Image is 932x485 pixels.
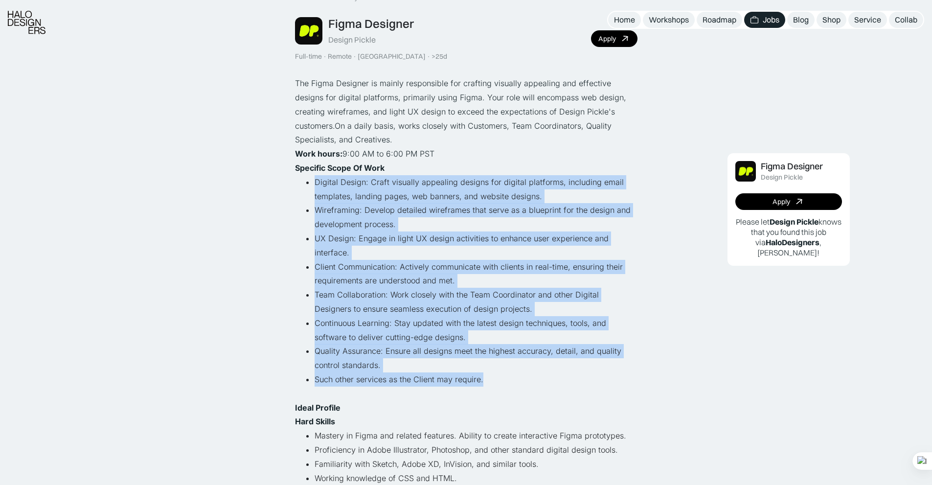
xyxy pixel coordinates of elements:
a: Roadmap [697,12,742,28]
strong: Ideal Profile Hard Skills [295,403,341,427]
p: ‍ [295,161,637,175]
a: Blog [787,12,815,28]
a: Shop [817,12,846,28]
li: Wireframing: Develop detailed wireframes that serve as a blueprint for the design and development... [315,203,637,231]
div: [GEOGRAPHIC_DATA] [358,52,426,61]
div: Blog [793,15,809,25]
div: Apply [598,35,616,43]
div: · [427,52,431,61]
a: Workshops [643,12,695,28]
p: Please let knows that you found this job via , [PERSON_NAME]! [735,217,842,257]
li: Such other services as the Client may require. [315,372,637,401]
div: Home [614,15,635,25]
li: Digital Design: Craft visually appealing designs for digital platforms, including email templates... [315,175,637,204]
div: >25d [432,52,447,61]
li: Client Communication: Actively communicate with clients in real-time, ensuring their requirements... [315,260,637,288]
li: Quality Assurance: Ensure all designs meet the highest accuracy, detail, and quality control stan... [315,344,637,372]
div: · [323,52,327,61]
a: Service [848,12,887,28]
div: Service [854,15,881,25]
div: Design Pickle [761,173,803,182]
b: Design Pickle [770,217,818,227]
a: Apply [735,193,842,210]
div: Remote [328,52,352,61]
p: ‍ 9:00 AM to 6:00 PM PST [295,147,637,161]
div: Design Pickle [328,35,376,45]
li: UX Design: Engage in light UX design activities to enhance user experience and interface. [315,231,637,260]
img: Job Image [295,17,322,45]
li: Proficiency in Adobe Illustrator, Photoshop, and other standard digital design tools. [315,443,637,457]
div: Jobs [763,15,779,25]
p: The Figma Designer is mainly responsible for crafting visually appealing and effective designs fo... [295,76,637,147]
div: Workshops [649,15,689,25]
a: Apply [591,30,637,47]
a: Home [608,12,641,28]
img: Job Image [735,161,756,182]
div: Full-time [295,52,322,61]
li: Familiarity with Sketch, Adobe XD, InVision, and similar tools. [315,457,637,471]
b: HaloDesigners [766,237,819,247]
div: Figma Designer [761,162,823,172]
div: Roadmap [703,15,736,25]
strong: Work hours: [295,149,342,159]
div: Shop [822,15,841,25]
strong: Specific Scope Of Work [295,163,385,173]
a: Collab [889,12,923,28]
div: Figma Designer [328,17,414,31]
div: Collab [895,15,917,25]
li: Team Collaboration: Work closely with the Team Coordinator and other Digital Designers to ensure ... [315,288,637,316]
div: Apply [773,198,790,206]
a: Jobs [744,12,785,28]
li: Mastery in Figma and related features. Ability to create interactive Figma prototypes. [315,429,637,443]
li: Continuous Learning: Stay updated with the latest design techniques, tools, and software to deliv... [315,316,637,345]
div: · [353,52,357,61]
